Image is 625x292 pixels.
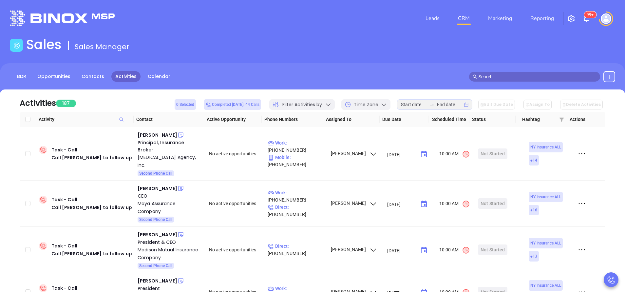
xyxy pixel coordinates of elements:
div: CEO [138,192,200,200]
th: Actions [567,112,598,127]
a: Reporting [528,12,557,25]
span: + 14 [530,157,537,164]
img: iconSetting [567,15,575,23]
input: End date [437,101,463,108]
h1: Sales [26,37,62,52]
a: Marketing [485,12,515,25]
a: BDR [13,71,30,82]
input: Start date [401,101,426,108]
a: Madison Mutual Insurance Company [138,246,200,262]
div: Principal, Insurance Broker [138,139,200,153]
div: [PERSON_NAME] [138,231,177,239]
span: 0 Selected [176,101,194,108]
a: Calendar [144,71,174,82]
th: Due Date [380,112,428,127]
img: iconNotification [582,15,590,23]
span: Sales Manager [75,42,129,52]
span: Work : [268,286,287,291]
img: logo [10,10,115,26]
div: President & CEO [138,239,200,246]
div: Call [PERSON_NAME] to follow up [51,204,132,211]
div: Call [PERSON_NAME] to follow up [51,250,132,258]
th: Status [469,112,516,127]
span: 187 [56,100,76,107]
span: NY Insurance ALL [530,240,561,247]
span: Hashtag [522,116,556,123]
a: CRM [455,12,472,25]
span: Direct : [268,204,289,210]
span: swap-right [429,102,434,107]
span: 10:00 AM [439,246,470,254]
input: Search… [479,73,597,80]
a: Maya Assurance Company [138,200,200,215]
div: No active opportunities [209,200,262,207]
div: Not Started [481,148,505,159]
span: NY Insurance ALL [530,193,561,201]
span: NY Insurance ALL [530,282,561,289]
a: Leads [423,12,442,25]
input: MM/DD/YYYY [387,151,415,158]
input: MM/DD/YYYY [387,201,415,207]
div: [PERSON_NAME] [138,277,177,285]
span: Second Phone Call [139,170,172,177]
p: [PHONE_NUMBER] [268,189,325,204]
a: Activities [111,71,141,82]
a: [MEDICAL_DATA] Agency, Inc. [138,153,200,169]
a: Contacts [78,71,108,82]
img: user [601,13,611,24]
p: [PHONE_NUMBER] [268,139,325,154]
th: Phone Numbers [262,112,323,127]
span: Second Phone Call [139,262,172,269]
span: Activity [39,116,131,123]
div: Task - Call [51,242,132,258]
th: Active Opportunity [200,112,262,127]
span: Filter Activities by [282,101,322,108]
span: to [429,102,434,107]
div: No active opportunities [209,150,262,157]
span: search [473,74,477,79]
div: [PERSON_NAME] [138,185,177,192]
div: Not Started [481,244,505,255]
th: Contact [134,112,200,127]
span: [PERSON_NAME] [330,247,377,252]
button: Choose date, selected date is Sep 15, 2025 [417,244,430,257]
p: [PHONE_NUMBER] [268,243,325,257]
div: President [138,285,200,292]
span: + 13 [530,253,537,260]
div: Task - Call [51,196,132,211]
div: Call [PERSON_NAME] to follow up [51,154,132,162]
th: Scheduled Time [428,112,469,127]
div: [PERSON_NAME] [138,131,177,139]
span: Completed [DATE]: 44 Calls [206,101,259,108]
span: 10:00 AM [439,200,470,208]
button: Assign To [523,100,552,109]
span: Work : [268,190,287,195]
button: Edit Due Date [478,100,515,109]
input: MM/DD/YYYY [387,247,415,254]
p: [PHONE_NUMBER] [268,154,325,168]
button: Choose date, selected date is Sep 15, 2025 [417,148,430,161]
div: Task - Call [51,146,132,162]
th: Assigned To [323,112,380,127]
span: Time Zone [354,101,378,108]
div: Not Started [481,198,505,209]
div: Activities [20,97,56,109]
sup: 100 [584,11,596,18]
span: [PERSON_NAME] [330,151,377,156]
span: Mobile : [268,155,291,160]
button: Delete Activities [560,100,603,109]
span: Work : [268,140,287,146]
span: Direct : [268,243,289,249]
span: NY Insurance ALL [530,144,561,151]
span: 10:00 AM [439,150,470,158]
span: + 16 [530,206,537,214]
button: Choose date, selected date is Sep 15, 2025 [417,198,430,211]
div: No active opportunities [209,246,262,253]
span: Second Phone Call [139,216,172,223]
p: [PHONE_NUMBER] [268,204,325,218]
a: Opportunities [33,71,74,82]
span: [PERSON_NAME] [330,201,377,206]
